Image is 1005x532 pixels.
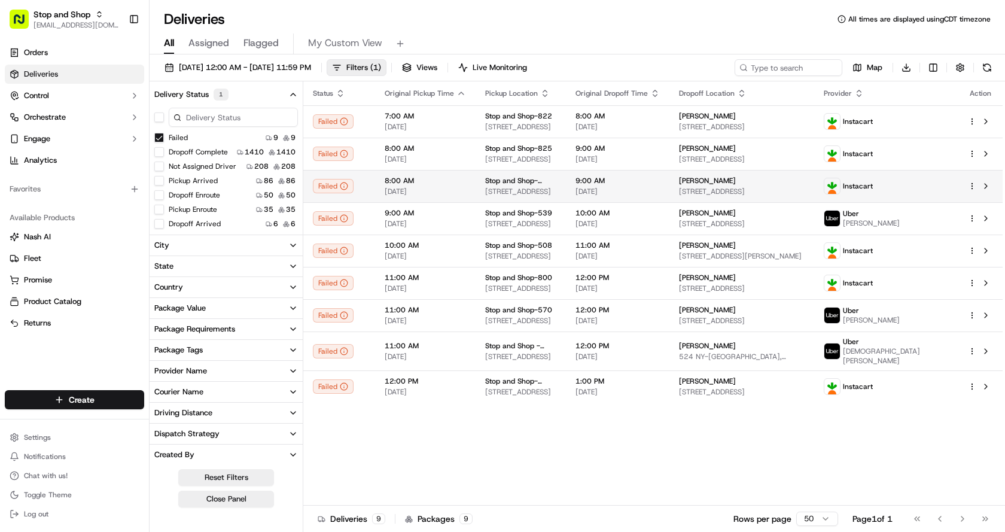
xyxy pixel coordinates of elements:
span: Uber [843,337,859,346]
img: profile_uber_ahold_partner.png [824,211,840,226]
span: 6 [273,219,278,229]
button: Views [397,59,443,76]
span: [PERSON_NAME] [679,144,736,153]
span: Analytics [24,155,57,166]
div: 9 [459,513,473,524]
span: [STREET_ADDRESS] [485,316,556,326]
div: State [154,261,173,272]
span: 9 [291,133,296,142]
div: Package Tags [154,345,203,355]
span: [DATE] [385,219,466,229]
span: Stop and Shop-2589 [485,176,556,186]
label: Not Assigned Driver [169,162,236,171]
div: Provider Name [154,366,207,376]
span: [STREET_ADDRESS] [679,387,805,397]
span: Knowledge Base [24,174,92,186]
button: Courier Name [150,382,303,402]
span: Live Monitoring [473,62,527,73]
button: Driving Distance [150,403,303,423]
span: 1410 [276,147,296,157]
span: [STREET_ADDRESS] [679,154,805,164]
div: Delivery Status [154,89,229,101]
span: [PERSON_NAME] [679,273,736,282]
button: Failed [313,244,354,258]
div: Package Requirements [154,324,235,335]
span: [DATE] [575,219,660,229]
span: 1:00 PM [575,376,660,386]
button: [DATE] 12:00 AM - [DATE] 11:59 PM [159,59,316,76]
button: Failed [313,179,354,193]
span: [DATE] [575,316,660,326]
button: Create [5,390,144,409]
span: Log out [24,509,48,519]
button: Start new chat [203,118,218,132]
div: Package Value [154,303,206,314]
a: Analytics [5,151,144,170]
button: Promise [5,270,144,290]
span: Original Dropoff Time [575,89,648,98]
input: Type to search [735,59,842,76]
button: State [150,256,303,276]
span: [DATE] [385,352,466,361]
div: 💻 [101,175,111,184]
span: [STREET_ADDRESS] [485,251,556,261]
span: 12:00 PM [575,341,660,351]
span: [DATE] [575,387,660,397]
input: Delivery Status [169,108,298,127]
span: [DATE] [385,122,466,132]
span: [DATE] [575,352,660,361]
button: Chat with us! [5,467,144,484]
span: Fleet [24,253,41,264]
span: Orchestrate [24,112,66,123]
span: 208 [254,162,269,171]
span: 86 [286,176,296,186]
img: profile_instacart_ahold_partner.png [824,379,840,394]
a: 💻API Documentation [96,169,197,190]
button: Filters(1) [327,59,386,76]
span: 12:00 PM [575,305,660,315]
span: [STREET_ADDRESS] [485,352,556,361]
img: profile_instacart_ahold_partner.png [824,146,840,162]
span: Status [313,89,333,98]
span: [DATE] 12:00 AM - [DATE] 11:59 PM [179,62,311,73]
img: 1736555255976-a54dd68f-1ca7-489b-9aae-adbdc363a1c4 [12,114,33,136]
a: Fleet [10,253,139,264]
button: Close Panel [178,491,274,507]
span: Provider [824,89,852,98]
button: Returns [5,314,144,333]
button: Failed [313,147,354,161]
div: Country [154,282,183,293]
span: [DATE] [385,387,466,397]
button: Stop and Shop[EMAIL_ADDRESS][DOMAIN_NAME] [5,5,124,34]
span: 9 [273,133,278,142]
span: 10:00 AM [575,208,660,218]
span: Views [416,62,437,73]
span: 9:00 AM [385,208,466,218]
span: 35 [286,205,296,214]
h1: Deliveries [164,10,225,29]
div: City [154,240,169,251]
button: Dispatch Strategy [150,424,303,444]
span: 11:00 AM [385,341,466,351]
span: All [164,36,174,50]
img: profile_instacart_ahold_partner.png [824,114,840,129]
div: Deliveries [318,513,385,525]
span: Stop and Shop-2570 [485,376,556,386]
div: Failed [313,211,354,226]
span: Instacart [843,117,873,126]
button: Failed [313,344,354,358]
span: [PERSON_NAME] [843,218,900,228]
div: Dispatch Strategy [154,428,220,439]
span: [STREET_ADDRESS] [679,219,805,229]
button: Reset Filters [178,469,274,486]
span: [PERSON_NAME] [843,315,900,325]
span: [STREET_ADDRESS][PERSON_NAME] [679,251,805,261]
span: Toggle Theme [24,490,72,500]
button: City [150,235,303,256]
span: 50 [264,190,273,200]
div: Available Products [5,208,144,227]
span: Pylon [119,203,145,212]
span: Assigned [188,36,229,50]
